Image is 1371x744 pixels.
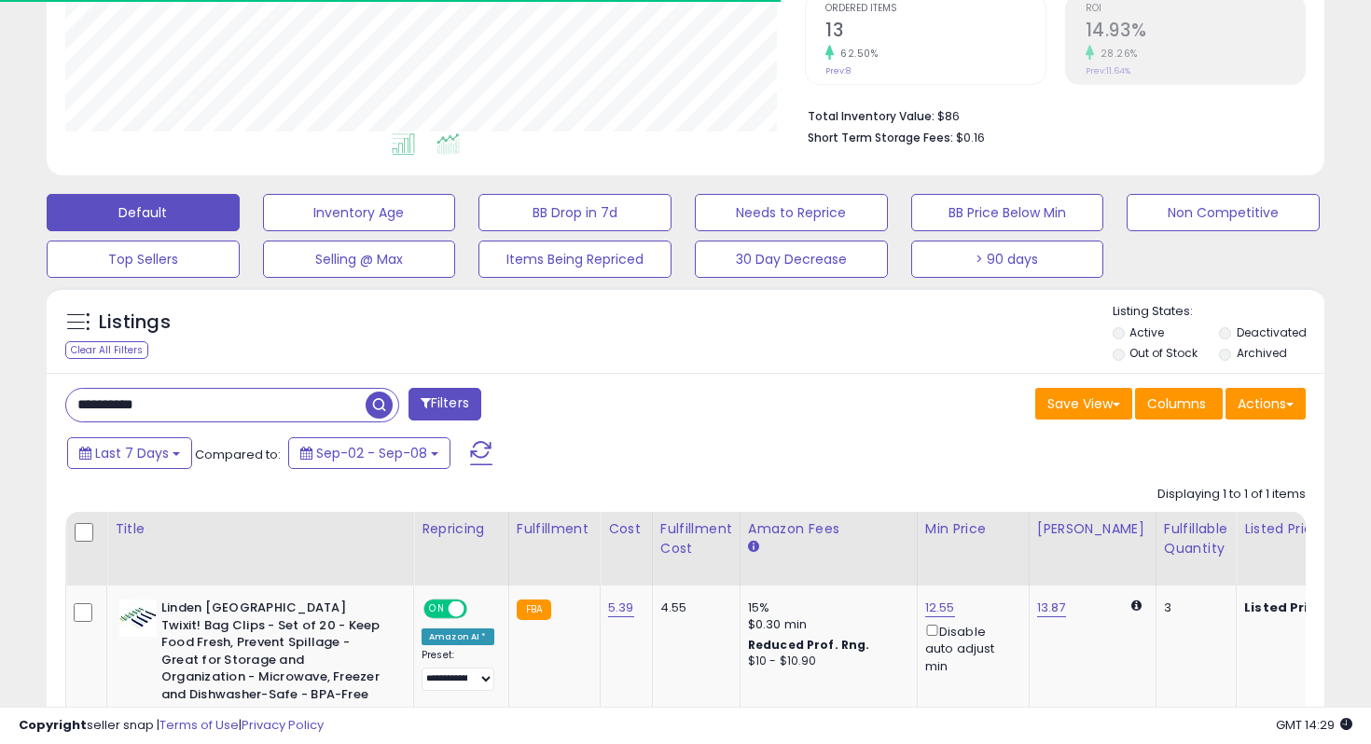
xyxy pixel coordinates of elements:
div: 4.55 [660,599,726,616]
span: ROI [1086,4,1305,14]
button: BB Price Below Min [911,194,1104,231]
a: 13.87 [1037,599,1066,617]
small: Prev: 8 [825,65,851,76]
div: Displaying 1 to 1 of 1 items [1157,486,1306,503]
small: Amazon Fees. [748,539,759,556]
strong: Copyright [19,716,87,734]
span: Compared to: [195,446,281,463]
h2: 13 [825,20,1045,45]
button: Save View [1035,388,1132,420]
div: Fulfillable Quantity [1164,519,1228,558]
div: Min Price [925,519,1021,539]
button: Selling @ Max [263,241,456,278]
button: Filters [409,388,481,420]
span: Ordered Items [825,4,1045,14]
span: ON [425,601,449,617]
div: Repricing [422,519,501,539]
div: Preset: [422,649,494,691]
b: Short Term Storage Fees: [808,130,953,145]
a: Terms of Use [159,716,239,734]
div: Amazon AI * [422,628,494,645]
small: 62.50% [834,47,878,61]
div: Amazon Fees [748,519,909,539]
b: Total Inventory Value: [808,108,935,124]
button: Sep-02 - Sep-08 [288,437,450,469]
button: Top Sellers [47,241,240,278]
div: Fulfillment [517,519,592,539]
div: [PERSON_NAME] [1037,519,1148,539]
button: 30 Day Decrease [695,241,888,278]
div: 15% [748,599,903,616]
button: Non Competitive [1127,194,1320,231]
span: Columns [1147,394,1206,413]
div: 3 [1164,599,1222,616]
span: OFF [464,601,494,617]
button: Actions [1226,388,1306,420]
div: Fulfillment Cost [660,519,732,558]
button: BB Drop in 7d [478,194,672,231]
a: Privacy Policy [242,716,324,734]
img: 41XPb3ypz1L._SL40_.jpg [119,599,157,637]
button: > 90 days [911,241,1104,278]
span: Sep-02 - Sep-08 [316,444,427,462]
div: Cost [608,519,644,539]
small: FBA [517,599,551,620]
b: Linden [GEOGRAPHIC_DATA] Twixit! Bag Clips - Set of 20 - Keep Food Fresh, Prevent Spillage - Grea... [161,599,388,708]
button: Items Being Repriced [478,241,672,278]
button: Last 7 Days [67,437,192,469]
small: Prev: 11.64% [1086,65,1130,76]
small: 28.26% [1094,47,1138,61]
div: $10 - $10.90 [748,654,903,669]
b: Listed Price: [1244,599,1329,616]
h5: Listings [99,310,171,336]
p: Listing States: [1113,303,1325,321]
a: 5.39 [608,599,634,617]
span: 2025-09-16 14:29 GMT [1276,716,1352,734]
span: Last 7 Days [95,444,169,462]
b: Reduced Prof. Rng. [748,637,870,653]
label: Archived [1237,345,1287,361]
li: $86 [808,103,1292,126]
button: Columns [1135,388,1223,420]
div: Clear All Filters [65,341,148,359]
div: Disable auto adjust min [925,621,1015,675]
button: Inventory Age [263,194,456,231]
span: $0.16 [956,129,985,146]
a: 12.55 [925,599,955,617]
button: Needs to Reprice [695,194,888,231]
div: $0.30 min [748,616,903,633]
button: Default [47,194,240,231]
h2: 14.93% [1086,20,1305,45]
div: seller snap | | [19,717,324,735]
div: Title [115,519,406,539]
label: Out of Stock [1129,345,1198,361]
label: Deactivated [1237,324,1307,340]
label: Active [1129,324,1164,340]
